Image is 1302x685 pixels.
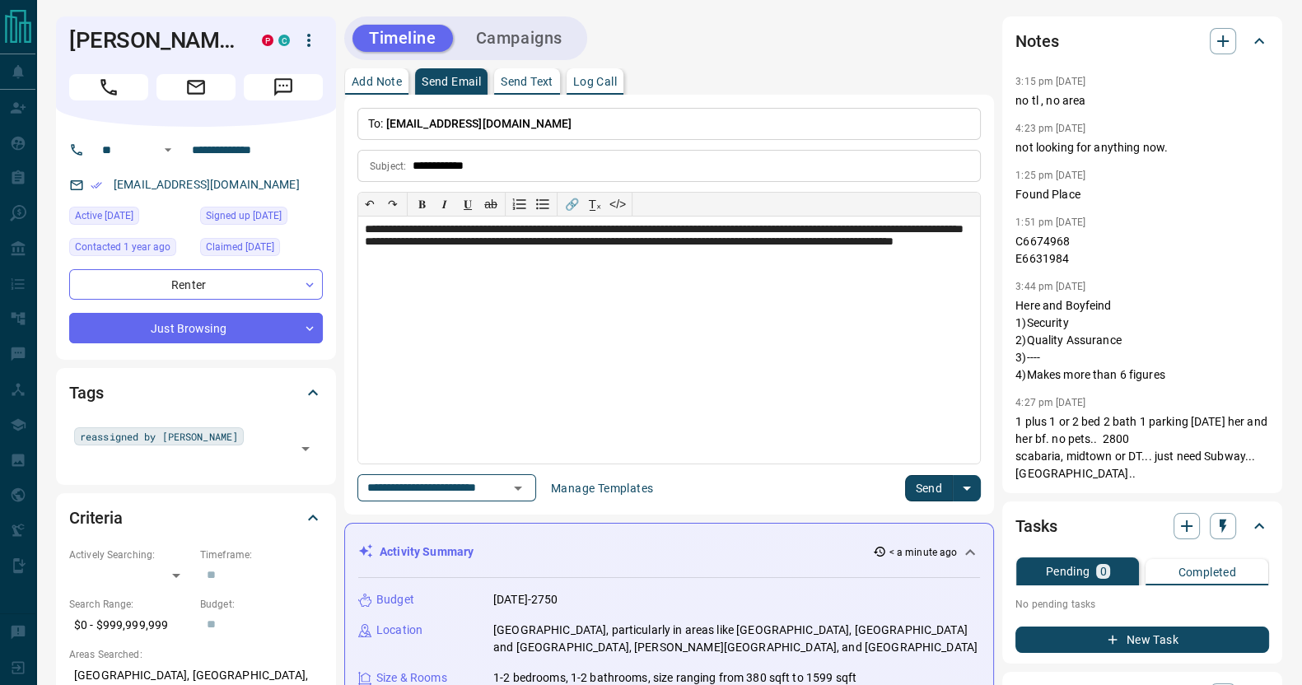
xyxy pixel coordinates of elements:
svg: Email Verified [91,179,102,191]
p: Areas Searched: [69,647,323,662]
p: $0 - $999,999,999 [69,612,192,639]
button: Open [158,140,178,160]
div: Wed Apr 19 2023 [200,207,323,230]
div: Activity Summary< a minute ago [358,537,980,567]
h1: [PERSON_NAME] [69,27,237,54]
div: Tue May 07 2024 [200,238,323,261]
div: Wed Jul 16 2025 [69,207,192,230]
span: Claimed [DATE] [206,239,274,255]
button: ↶ [358,193,381,216]
p: Budget: [200,597,323,612]
p: No pending tasks [1015,592,1269,617]
span: Email [156,74,236,100]
h2: Notes [1015,28,1058,54]
p: 3:44 pm [DATE] [1015,281,1085,292]
p: 4:27 pm [DATE] [1015,397,1085,408]
h2: Tags [69,380,103,406]
button: Send [905,475,954,501]
p: Pending [1046,566,1090,577]
div: Notes [1015,21,1269,61]
p: C6674968 E6631984 [1015,233,1269,268]
button: Manage Templates [541,475,663,501]
button: 𝐁 [410,193,433,216]
p: Budget [376,591,414,608]
button: </> [606,193,629,216]
div: Tasks [1015,506,1269,546]
p: Send Text [501,76,553,87]
p: Completed [1178,566,1236,578]
p: no tl , no area [1015,92,1269,110]
div: Just Browsing [69,313,323,343]
button: 🔗 [560,193,583,216]
p: not looking for anything now. [1015,139,1269,156]
p: Activity Summary [380,543,474,561]
span: Active [DATE] [75,207,133,224]
p: Timeframe: [200,548,323,562]
p: Location [376,622,422,639]
p: [GEOGRAPHIC_DATA], particularly in areas like [GEOGRAPHIC_DATA], [GEOGRAPHIC_DATA] and [GEOGRAPHI... [493,622,980,656]
span: reassigned by [PERSON_NAME] [80,428,238,445]
div: Tags [69,373,323,412]
p: Send Email [422,76,481,87]
p: Found Place [1015,186,1269,203]
div: Sat Aug 19 2023 [69,238,192,261]
div: Renter [69,269,323,300]
p: Here and Boyfeind 1)Security 2)Quality Assurance 3)---- 4)Makes more than 6 figures [1015,297,1269,384]
p: 3:15 pm [DATE] [1015,76,1085,87]
button: Timeline [352,25,453,52]
button: T̲ₓ [583,193,606,216]
span: Message [244,74,323,100]
a: [EMAIL_ADDRESS][DOMAIN_NAME] [114,178,300,191]
p: 1 plus 1 or 2 bed 2 bath 1 parking [DATE] her and her bf. no pets.. 2800 scabaria, midtown or DT.... [1015,413,1269,482]
div: condos.ca [278,35,290,46]
button: 𝐔 [456,193,479,216]
button: Open [506,477,530,500]
button: New Task [1015,627,1269,653]
h2: Tasks [1015,513,1057,539]
h2: Criteria [69,505,123,531]
button: ↷ [381,193,404,216]
span: Signed up [DATE] [206,207,282,224]
span: Call [69,74,148,100]
p: [DATE]-2750 [493,591,558,608]
div: split button [905,475,982,501]
div: Criteria [69,498,323,538]
p: Actively Searching: [69,548,192,562]
p: < a minute ago [889,545,958,560]
span: 𝐔 [464,198,472,211]
button: Numbered list [508,193,531,216]
button: 𝑰 [433,193,456,216]
s: ab [484,198,497,211]
p: 0 [1099,566,1106,577]
div: property.ca [262,35,273,46]
p: Add Note [352,76,402,87]
button: Open [294,437,317,460]
button: Bullet list [531,193,554,216]
button: Campaigns [460,25,579,52]
p: 1:51 pm [DATE] [1015,217,1085,228]
p: Log Call [573,76,617,87]
p: To: [357,108,981,140]
span: [EMAIL_ADDRESS][DOMAIN_NAME] [386,117,572,130]
button: ab [479,193,502,216]
p: Subject: [370,159,406,174]
p: 4:23 pm [DATE] [1015,123,1085,134]
span: Contacted 1 year ago [75,239,170,255]
p: Search Range: [69,597,192,612]
p: 1:25 pm [DATE] [1015,170,1085,181]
